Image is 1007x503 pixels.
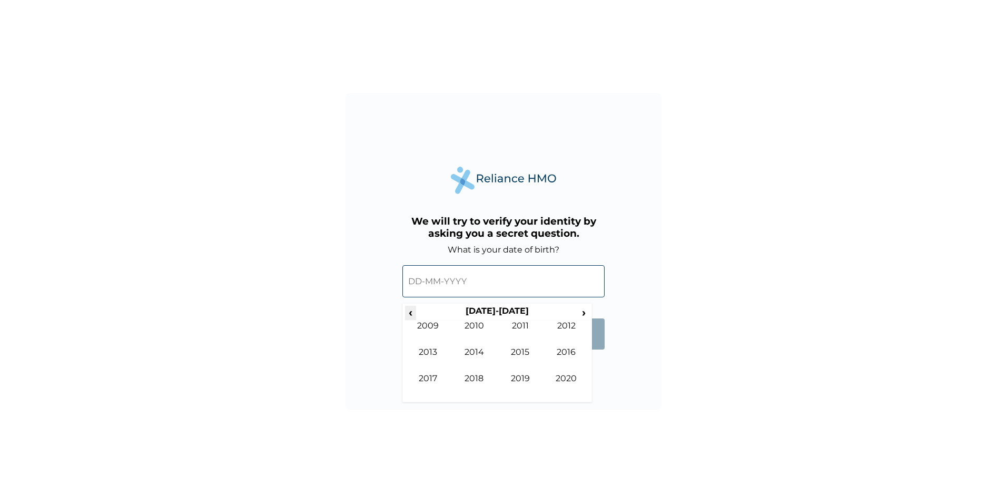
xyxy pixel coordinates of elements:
[405,321,451,347] td: 2009
[497,373,544,400] td: 2019
[405,373,451,400] td: 2017
[451,373,498,400] td: 2018
[544,321,590,347] td: 2012
[451,347,498,373] td: 2014
[497,347,544,373] td: 2015
[405,306,416,319] span: ‹
[451,321,498,347] td: 2010
[451,167,556,194] img: Reliance Health's Logo
[405,347,451,373] td: 2013
[497,321,544,347] td: 2011
[402,265,605,297] input: DD-MM-YYYY
[544,373,590,400] td: 2020
[578,306,590,319] span: ›
[402,215,605,239] h3: We will try to verify your identity by asking you a secret question.
[416,306,578,321] th: [DATE]-[DATE]
[448,245,559,255] label: What is your date of birth?
[544,347,590,373] td: 2016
